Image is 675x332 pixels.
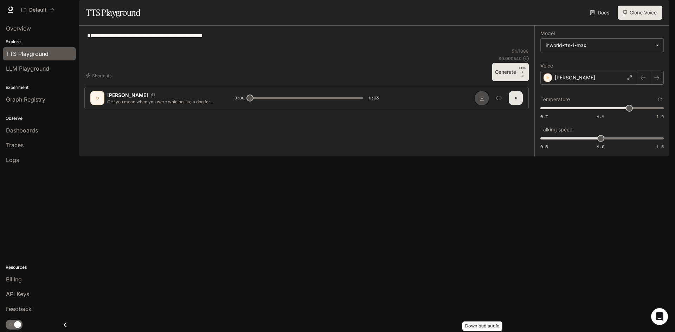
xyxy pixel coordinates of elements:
[84,70,114,81] button: Shortcuts
[475,91,489,105] button: Download audio
[519,66,526,74] p: CTRL +
[86,6,140,20] h1: TTS Playground
[540,63,553,68] p: Voice
[555,74,595,81] p: [PERSON_NAME]
[541,39,663,52] div: inworld-tts-1-max
[492,91,506,105] button: Inspect
[656,96,664,103] button: Reset to default
[540,144,548,150] span: 0.5
[234,95,244,102] span: 0:00
[540,127,573,132] p: Talking speed
[540,113,548,119] span: 0.7
[651,308,668,325] div: Open Intercom Messenger
[499,56,522,61] p: $ 0.000540
[92,92,103,104] div: D
[597,144,604,150] span: 1.0
[656,113,664,119] span: 1.5
[107,99,218,105] p: OH! you mean when you were whining like a dog for me?
[589,6,612,20] a: Docs
[462,321,502,331] div: Download audio
[29,7,46,13] p: Default
[369,95,379,102] span: 0:03
[656,144,664,150] span: 1.5
[618,6,662,20] button: Clone Voice
[492,63,529,81] button: GenerateCTRL +⏎
[546,42,652,49] div: inworld-tts-1-max
[540,31,555,36] p: Model
[107,92,148,99] p: [PERSON_NAME]
[597,113,604,119] span: 1.1
[18,3,57,17] button: All workspaces
[519,66,526,78] p: ⏎
[148,93,158,97] button: Copy Voice ID
[540,97,570,102] p: Temperature
[512,48,529,54] p: 54 / 1000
